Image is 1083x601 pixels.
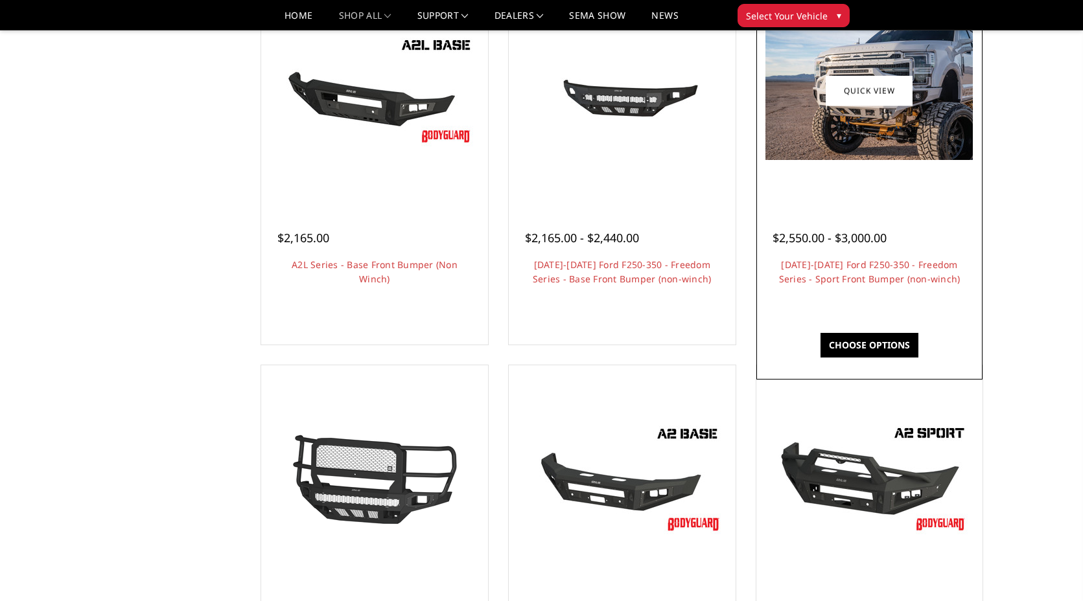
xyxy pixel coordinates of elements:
a: Dealers [495,11,544,30]
a: shop all [339,11,391,30]
a: Home [285,11,312,30]
a: News [651,11,678,30]
a: Support [417,11,469,30]
button: Select Your Vehicle [738,4,850,27]
a: A2L Series - Base Front Bumper (Non Winch) [292,258,458,285]
img: 2017-2022 Ford F250-350 - Freedom Series - Sport Front Bumper (non-winch) [765,22,973,160]
a: Quick view [826,76,913,106]
span: $2,165.00 - $2,440.00 [525,230,639,245]
a: 2017-2022 Ford F250-350 - Freedom Series - Extreme Front Bumper 2017-2022 Ford F250-350 - Freedom... [264,369,485,589]
a: [DATE]-[DATE] Ford F250-350 - Freedom Series - Sport Front Bumper (non-winch) [779,258,961,285]
a: A2 Series - Sport Front Bumper (winch mount) A2 Series - Sport Front Bumper (winch mount) [760,369,980,589]
a: SEMA Show [569,11,625,30]
a: Choose Options [821,333,918,357]
span: Select Your Vehicle [746,9,828,23]
span: ▾ [837,8,841,22]
a: A2 Series Base Front Bumper (winch mount) A2 Series Base Front Bumper (winch mount) [512,369,732,589]
a: [DATE]-[DATE] Ford F250-350 - Freedom Series - Base Front Bumper (non-winch) [533,258,712,285]
span: $2,165.00 [277,230,329,245]
span: $2,550.00 - $3,000.00 [773,230,887,245]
